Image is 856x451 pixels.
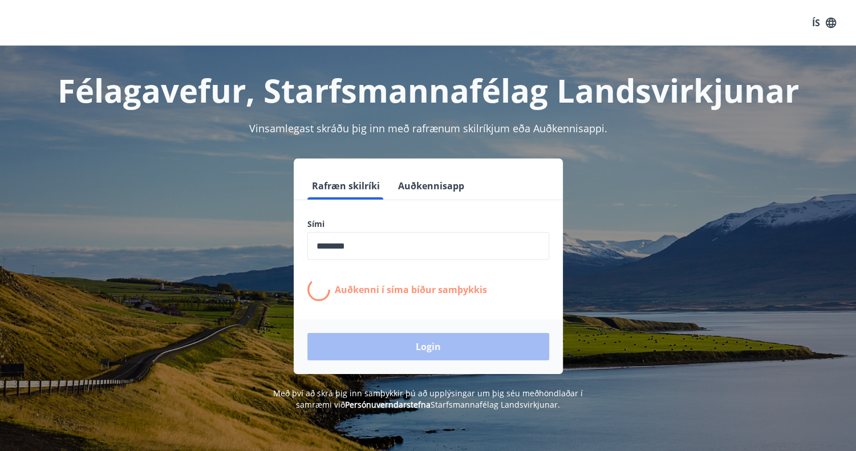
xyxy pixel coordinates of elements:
[307,172,384,200] button: Rafræn skilríki
[393,172,469,200] button: Auðkennisapp
[31,68,825,112] h1: Félagavefur, Starfsmannafélag Landsvirkjunar
[273,388,583,410] span: Með því að skrá þig inn samþykkir þú að upplýsingar um þig séu meðhöndlaðar í samræmi við Starfsm...
[335,283,487,296] p: Auðkenni í síma bíður samþykkis
[249,121,607,135] span: Vinsamlegast skráðu þig inn með rafrænum skilríkjum eða Auðkennisappi.
[806,13,842,33] button: ÍS
[307,218,549,230] label: Sími
[345,399,431,410] a: Persónuverndarstefna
